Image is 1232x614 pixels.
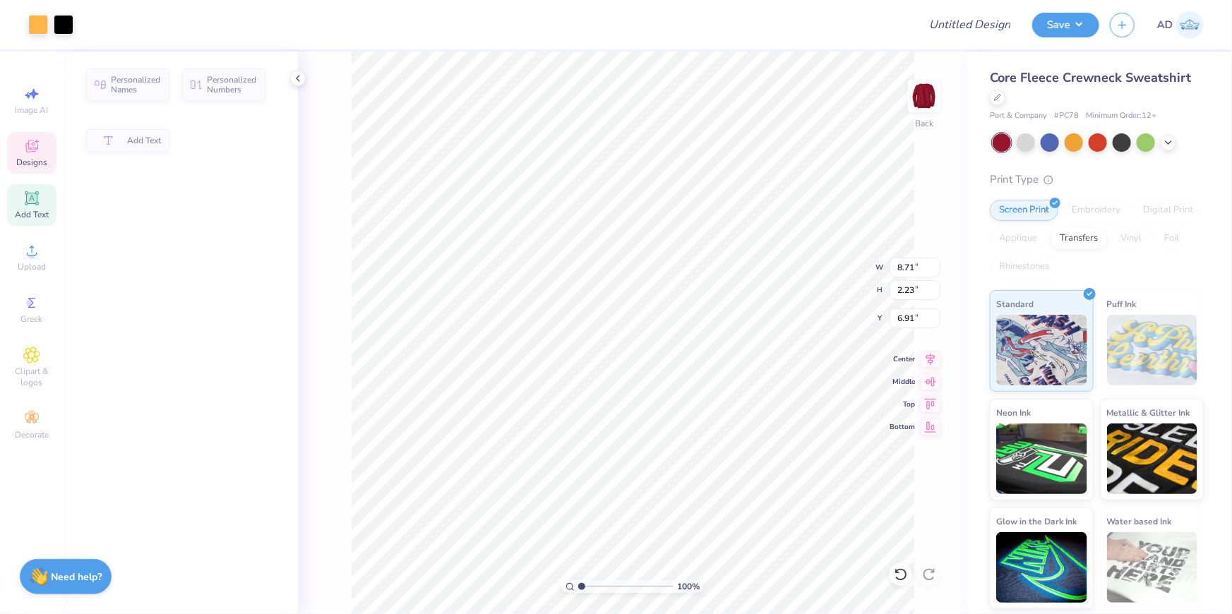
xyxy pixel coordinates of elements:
[18,261,46,272] span: Upload
[1086,110,1156,122] span: Minimum Order: 12 +
[990,256,1058,277] div: Rhinestones
[996,532,1087,603] img: Glow in the Dark Ink
[990,171,1204,188] div: Print Type
[1155,228,1188,249] div: Foil
[890,354,915,364] span: Center
[990,228,1046,249] div: Applique
[1107,315,1198,385] img: Puff Ink
[16,157,47,168] span: Designs
[111,75,161,95] span: Personalized Names
[1107,405,1190,420] span: Metallic & Glitter Ink
[1032,13,1099,37] button: Save
[990,69,1191,86] span: Core Fleece Crewneck Sweatshirt
[15,209,49,220] span: Add Text
[1111,228,1151,249] div: Vinyl
[1063,200,1130,221] div: Embroidery
[910,82,938,110] img: Back
[996,315,1087,385] img: Standard
[21,313,43,325] span: Greek
[1107,423,1198,494] img: Metallic & Glitter Ink
[1051,228,1107,249] div: Transfers
[127,136,161,145] span: Add Text
[52,570,102,584] strong: Need help?
[1054,110,1079,122] span: # PC78
[677,580,700,593] span: 100 %
[1157,11,1204,39] a: AD
[1176,11,1204,39] img: Aldro Dalugdog
[990,200,1058,221] div: Screen Print
[996,423,1087,494] img: Neon Ink
[918,11,1022,39] input: Untitled Design
[915,117,933,130] div: Back
[996,405,1031,420] span: Neon Ink
[1107,532,1198,603] img: Water based Ink
[1134,200,1202,221] div: Digital Print
[890,399,915,409] span: Top
[1107,296,1137,311] span: Puff Ink
[996,514,1077,529] span: Glow in the Dark Ink
[1107,514,1172,529] span: Water based Ink
[990,110,1047,122] span: Port & Company
[890,377,915,387] span: Middle
[15,429,49,440] span: Decorate
[1157,17,1173,33] span: AD
[16,104,49,116] span: Image AI
[7,366,56,388] span: Clipart & logos
[890,422,915,432] span: Bottom
[996,296,1034,311] span: Standard
[207,75,257,95] span: Personalized Numbers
